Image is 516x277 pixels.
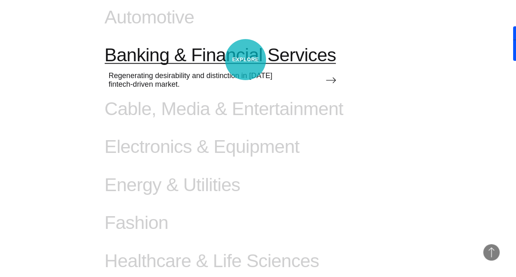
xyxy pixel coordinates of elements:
span: Banking & Financial Services [105,44,336,66]
span: Automotive [105,7,194,28]
span: Captivating customers with next-generation immersive technologies [109,119,294,136]
span: Energy & Utilities [105,174,240,196]
span: Regenerating desirability and distinction in [DATE] fintech-driven market. [109,72,294,89]
a: Cable, Media & Entertainment [105,98,343,136]
button: Back to Top [483,244,500,261]
span: Fashion [105,212,168,233]
span: Cable, Media & Entertainment [105,98,343,120]
span: Electronics & Equipment [105,136,300,157]
a: Banking & Financial Services Regenerating desirability and distinction in [DATE] fintech-driven m... [105,44,336,98]
span: Lifestyle-driven storytelling and commerce experiences. [109,238,291,246]
span: Healthcare & Life Sciences [105,250,319,272]
a: Fashion [105,212,310,250]
span: Connecting people and companies to the indispensable energy they need. [109,195,294,212]
a: Automotive [105,7,313,44]
span: Accelerating the growth of mobility through experience, platforms and data. [109,28,294,45]
span: Robust engineering solutions that evolve with ever-changing consumer demand. [109,157,294,175]
a: Electronics & Equipment [105,136,313,174]
a: Energy & Utilities [105,174,313,212]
